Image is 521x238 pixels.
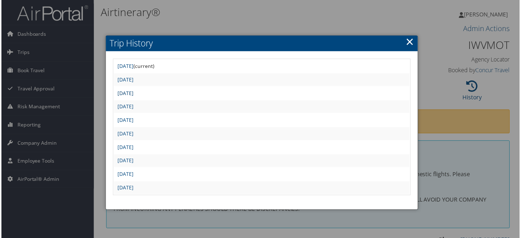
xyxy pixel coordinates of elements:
a: × [406,35,415,49]
a: [DATE] [117,158,133,165]
a: [DATE] [117,90,133,97]
a: [DATE] [117,117,133,124]
a: [DATE] [117,76,133,83]
a: [DATE] [117,172,133,178]
a: [DATE] [117,104,133,110]
a: [DATE] [117,131,133,138]
td: (current) [113,60,410,73]
a: [DATE] [117,185,133,192]
a: [DATE] [117,144,133,151]
h2: Trip History [105,36,419,51]
a: [DATE] [117,63,133,70]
